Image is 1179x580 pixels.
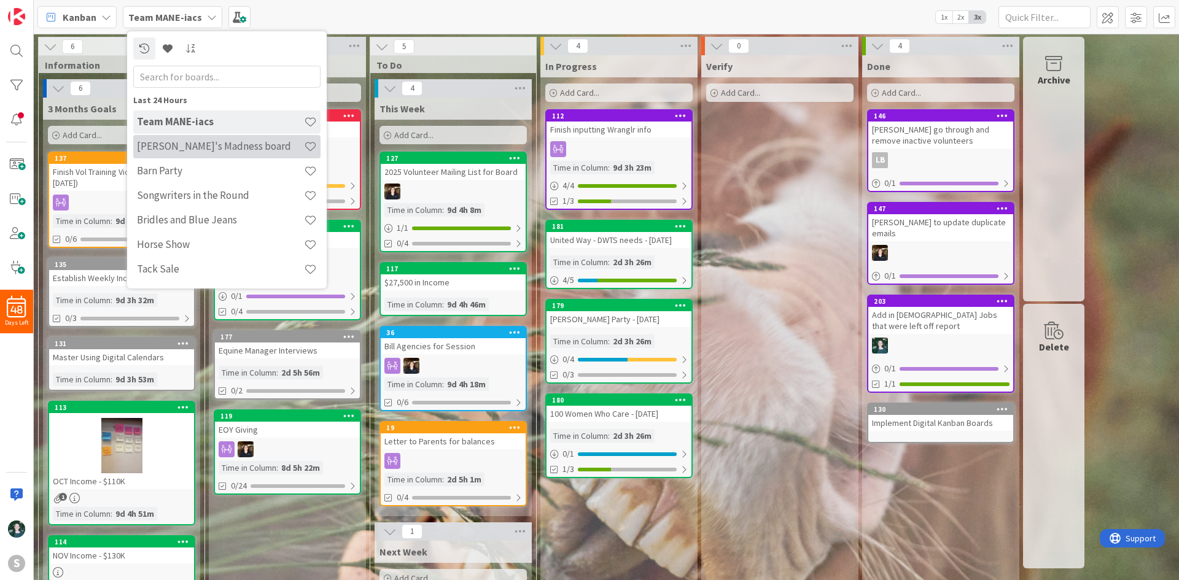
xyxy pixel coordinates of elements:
[49,547,194,563] div: NOV Income - $130K
[53,293,111,307] div: Time in Column
[381,422,526,433] div: 19
[65,312,77,325] span: 0/3
[379,102,425,115] span: This Week
[55,260,194,269] div: 135
[137,164,304,177] h4: Barn Party
[952,11,969,23] span: 2x
[381,422,526,449] div: 19Letter to Parents for balances
[608,255,610,269] span: :
[560,87,599,98] span: Add Card...
[562,368,574,381] span: 0/3
[63,130,102,141] span: Add Card...
[868,203,1013,214] div: 147
[874,204,1013,213] div: 147
[65,233,77,246] span: 0/6
[394,39,414,54] span: 5
[562,447,574,460] span: 0 / 1
[547,395,691,422] div: 180100 Women Who Care - [DATE]
[231,290,243,303] span: 0 / 1
[547,110,691,137] div: 112Finish inputting Wranglr info
[376,59,521,71] span: To Do
[133,94,321,107] div: Last 24 Hours
[547,221,691,232] div: 181
[219,366,276,379] div: Time in Column
[384,203,442,217] div: Time in Column
[49,349,194,365] div: Master Using Digital Calendars
[721,87,760,98] span: Add Card...
[215,441,360,457] div: KS
[55,154,194,163] div: 137
[70,81,91,96] span: 6
[55,339,194,348] div: 131
[381,274,526,290] div: $27,500 in Income
[998,6,1091,28] input: Quick Filter...
[562,463,574,476] span: 1/3
[381,358,526,374] div: KS
[55,403,194,412] div: 113
[868,110,1013,122] div: 146
[55,538,194,546] div: 114
[562,353,574,366] span: 0 / 4
[231,384,243,397] span: 0/2
[444,203,484,217] div: 9d 4h 8m
[868,361,1013,376] div: 0/1
[442,377,444,391] span: :
[49,338,194,365] div: 131Master Using Digital Calendars
[10,306,23,314] span: 48
[276,461,278,474] span: :
[402,81,422,96] span: 4
[220,333,360,341] div: 177
[397,396,408,409] span: 0/6
[219,461,276,474] div: Time in Column
[868,338,1013,354] div: KM
[111,507,112,520] span: :
[384,473,442,486] div: Time in Column
[547,446,691,462] div: 0/1
[26,2,56,17] span: Support
[608,161,610,174] span: :
[111,214,112,228] span: :
[868,176,1013,191] div: 0/1
[397,491,408,504] span: 0/4
[278,366,323,379] div: 2d 5h 56m
[8,555,25,572] div: S
[381,263,526,274] div: 117
[49,536,194,563] div: 114NOV Income - $130K
[547,395,691,406] div: 180
[1039,339,1069,354] div: Delete
[547,110,691,122] div: 112
[547,232,691,248] div: United Way - DWTS needs - [DATE]
[381,184,526,199] div: KS
[882,87,921,98] span: Add Card...
[868,307,1013,334] div: Add in [DEMOGRAPHIC_DATA] Jobs that were left off report
[386,154,526,163] div: 127
[111,373,112,386] span: :
[49,153,194,164] div: 137
[874,405,1013,414] div: 130
[868,296,1013,307] div: 203
[868,296,1013,334] div: 203Add in [DEMOGRAPHIC_DATA] Jobs that were left off report
[552,301,691,310] div: 179
[867,60,890,72] span: Done
[969,11,986,23] span: 3x
[49,338,194,349] div: 131
[397,237,408,250] span: 0/4
[49,153,194,191] div: 137Finish Vol Training Video Edits (By [DATE])
[8,520,25,538] img: KM
[608,429,610,443] span: :
[550,334,608,348] div: Time in Column
[547,300,691,311] div: 179
[381,327,526,354] div: 36Bill Agencies for Session
[868,268,1013,284] div: 0/1
[706,60,733,72] span: Verify
[62,39,83,54] span: 6
[49,536,194,547] div: 114
[238,441,254,457] img: KS
[547,273,691,288] div: 4/5
[868,404,1013,415] div: 130
[547,311,691,327] div: [PERSON_NAME] Party - [DATE]
[381,327,526,338] div: 36
[868,404,1013,431] div: 130Implement Digital Kanban Boards
[403,358,419,374] img: KS
[610,255,655,269] div: 2d 3h 26m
